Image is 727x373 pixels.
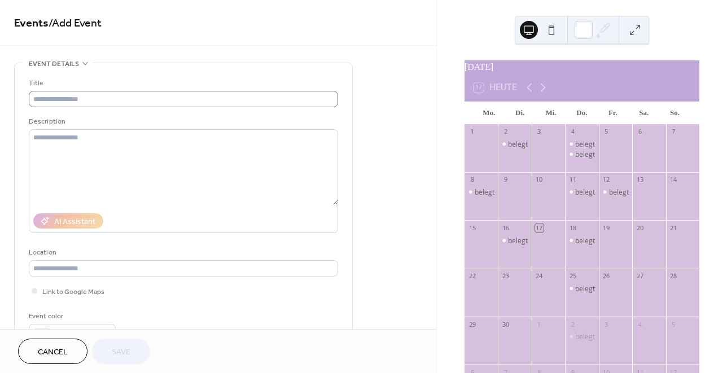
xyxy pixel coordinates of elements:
div: 12 [602,175,611,184]
div: belegt [498,139,531,149]
div: 18 [568,223,577,232]
span: Cancel [38,346,68,358]
div: 3 [535,128,544,136]
div: 30 [501,320,510,328]
div: belegt [565,236,598,245]
div: belegt [575,284,595,293]
div: Title [29,77,336,89]
div: Event color [29,310,113,322]
div: belegt [465,187,498,197]
div: 2 [501,128,510,136]
div: 24 [535,272,544,280]
div: 1 [535,320,544,328]
div: Fr. [597,102,628,124]
div: 10 [535,175,544,184]
div: belegt [575,236,595,245]
div: belegt [565,187,598,197]
div: So. [659,102,690,124]
div: belegt [475,187,494,197]
div: Sa. [628,102,659,124]
div: Mo. [474,102,505,124]
div: Mi. [536,102,567,124]
div: Do. [566,102,597,124]
div: 13 [636,175,644,184]
div: Di. [505,102,536,124]
div: 17 [535,223,544,232]
div: 29 [468,320,476,328]
div: belegt [575,139,595,149]
div: 1 [468,128,476,136]
div: belegt [508,139,528,149]
div: 26 [602,272,611,280]
div: 4 [636,320,644,328]
div: 27 [636,272,644,280]
div: 19 [602,223,611,232]
div: 6 [636,128,644,136]
div: belegt [575,332,595,341]
div: 28 [669,272,678,280]
div: 11 [568,175,577,184]
div: 5 [669,320,678,328]
div: Description [29,116,336,128]
a: Events [14,12,49,34]
div: belegt [565,284,598,293]
div: belegt [575,150,595,159]
div: belegt [565,332,598,341]
div: 9 [501,175,510,184]
div: Location [29,247,336,258]
div: 14 [669,175,678,184]
div: 4 [568,128,577,136]
div: belegt [599,187,632,197]
div: belegt [565,139,598,149]
button: Cancel [18,339,87,364]
div: 20 [636,223,644,232]
div: 21 [669,223,678,232]
div: 2 [568,320,577,328]
div: [DATE] [465,60,699,74]
div: 8 [468,175,476,184]
div: belegt [609,187,629,197]
span: / Add Event [49,12,102,34]
div: 25 [568,272,577,280]
div: belegt [565,150,598,159]
div: belegt [498,236,531,245]
span: Link to Google Maps [42,286,104,298]
div: 15 [468,223,476,232]
div: 23 [501,272,510,280]
div: 22 [468,272,476,280]
div: belegt [575,187,595,197]
div: 3 [602,320,611,328]
span: Event details [29,58,79,70]
div: 16 [501,223,510,232]
div: 5 [602,128,611,136]
div: belegt [508,236,528,245]
div: 7 [669,128,678,136]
